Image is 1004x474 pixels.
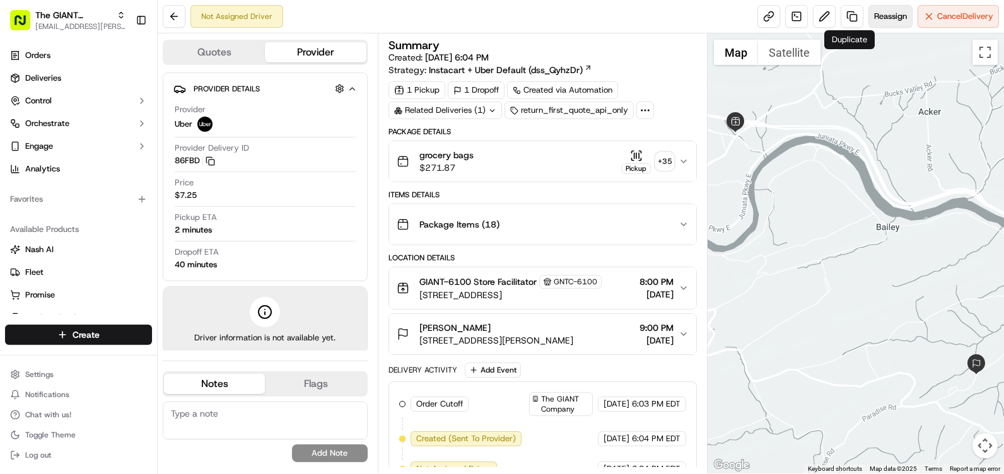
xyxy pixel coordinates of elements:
[35,21,125,32] button: [EMAIL_ADDRESS][PERSON_NAME][DOMAIN_NAME]
[73,328,100,341] span: Create
[164,42,265,62] button: Quotes
[388,64,592,76] div: Strategy:
[632,398,680,410] span: 6:03 PM EDT
[25,289,55,301] span: Promise
[25,369,54,379] span: Settings
[13,50,230,71] p: Welcome 👋
[711,457,752,473] img: Google
[870,465,917,472] span: Map data ©2025
[639,334,674,347] span: [DATE]
[419,289,602,301] span: [STREET_ADDRESS]
[868,5,913,28] button: Reassign
[89,213,153,223] a: Powered byPylon
[5,45,152,66] a: Orders
[554,277,597,287] span: GNTC-6100
[824,30,875,49] div: Duplicate
[10,312,147,323] a: Product Catalog
[265,374,366,394] button: Flags
[25,163,60,175] span: Analytics
[416,433,516,444] span: Created (Sent To Provider)
[604,398,629,410] span: [DATE]
[448,81,505,99] div: 1 Dropoff
[25,390,69,400] span: Notifications
[5,113,152,134] button: Orchestrate
[5,5,131,35] button: The GIANT Company[EMAIL_ADDRESS][PERSON_NAME][DOMAIN_NAME]
[194,332,336,344] span: Driver information is not available yet.
[5,308,152,328] button: Product Catalog
[5,426,152,444] button: Toggle Theme
[10,289,147,301] a: Promise
[5,406,152,424] button: Chat with us!
[950,465,1000,472] a: Report a map error
[937,11,993,22] span: Cancel Delivery
[25,450,51,460] span: Log out
[388,253,697,263] div: Location Details
[419,218,499,231] span: Package Items ( 18 )
[604,433,629,444] span: [DATE]
[164,374,265,394] button: Notes
[419,275,537,288] span: GIANT-6100 Store Facilitator
[33,81,227,95] input: Got a question? Start typing here...
[639,288,674,301] span: [DATE]
[5,262,152,282] button: Fleet
[416,398,463,410] span: Order Cutoff
[265,42,366,62] button: Provider
[25,141,53,152] span: Engage
[389,267,696,309] button: GIANT-6100 Store FacilitatorGNTC-6100[STREET_ADDRESS]8:00 PM[DATE]
[389,314,696,354] button: [PERSON_NAME][STREET_ADDRESS][PERSON_NAME]9:00 PM[DATE]
[43,120,207,133] div: Start new chat
[35,9,112,21] button: The GIANT Company
[5,91,152,111] button: Control
[758,40,820,65] button: Show satellite imagery
[505,101,634,119] div: return_first_quote_api_only
[465,362,521,378] button: Add Event
[5,68,152,88] a: Deliveries
[874,11,907,22] span: Reassign
[175,142,249,154] span: Provider Delivery ID
[13,184,23,194] div: 📗
[925,465,942,472] a: Terms (opens in new tab)
[5,446,152,464] button: Log out
[10,244,147,255] a: Nash AI
[388,365,457,375] div: Delivery Activity
[125,214,153,223] span: Pylon
[639,275,674,288] span: 8:00 PM
[10,267,147,278] a: Fleet
[419,334,573,347] span: [STREET_ADDRESS][PERSON_NAME]
[972,433,998,458] button: Map camera controls
[175,118,192,130] span: Uber
[632,433,680,444] span: 6:04 PM EDT
[175,155,215,166] button: 86FBD
[541,394,590,414] span: The GIANT Company
[419,149,474,161] span: grocery bags
[102,178,207,200] a: 💻API Documentation
[388,127,697,137] div: Package Details
[5,219,152,240] div: Available Products
[119,183,202,195] span: API Documentation
[175,259,217,270] div: 40 minutes
[5,285,152,305] button: Promise
[197,117,213,132] img: profile_uber_ahold_partner.png
[621,149,651,174] button: Pickup
[507,81,618,99] a: Created via Automation
[107,184,117,194] div: 💻
[918,5,999,28] button: CancelDelivery
[656,153,674,170] div: + 35
[175,246,219,258] span: Dropoff ETA
[25,410,71,420] span: Chat with us!
[389,141,696,182] button: grocery bags$271.87Pickup+35
[175,104,206,115] span: Provider
[13,120,35,143] img: 1736555255976-a54dd68f-1ca7-489b-9aae-adbdc363a1c4
[419,321,491,334] span: [PERSON_NAME]
[194,84,260,94] span: Provider Details
[175,224,212,236] div: 2 minutes
[425,52,489,63] span: [DATE] 6:04 PM
[419,161,474,174] span: $271.87
[429,64,592,76] a: Instacart + Uber Default (dss_QyhzDr)
[175,212,217,223] span: Pickup ETA
[25,95,52,107] span: Control
[388,40,440,51] h3: Summary
[8,178,102,200] a: 📗Knowledge Base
